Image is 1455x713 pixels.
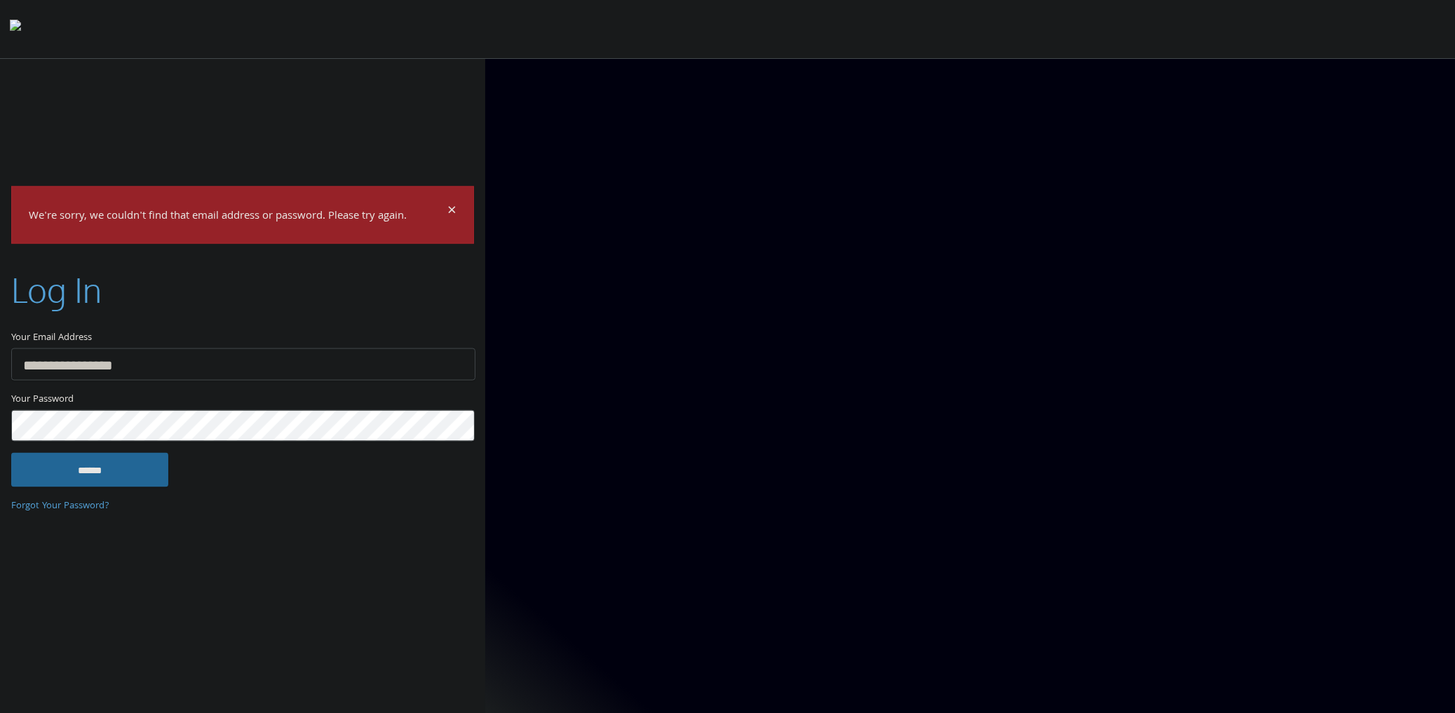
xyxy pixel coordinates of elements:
img: todyl-logo-dark.svg [10,15,21,43]
span: × [447,198,456,225]
label: Your Password [11,392,474,409]
h2: Log In [11,266,102,313]
a: Forgot Your Password? [11,498,109,514]
button: Dismiss alert [447,203,456,220]
p: We're sorry, we couldn't find that email address or password. Please try again. [29,206,445,226]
